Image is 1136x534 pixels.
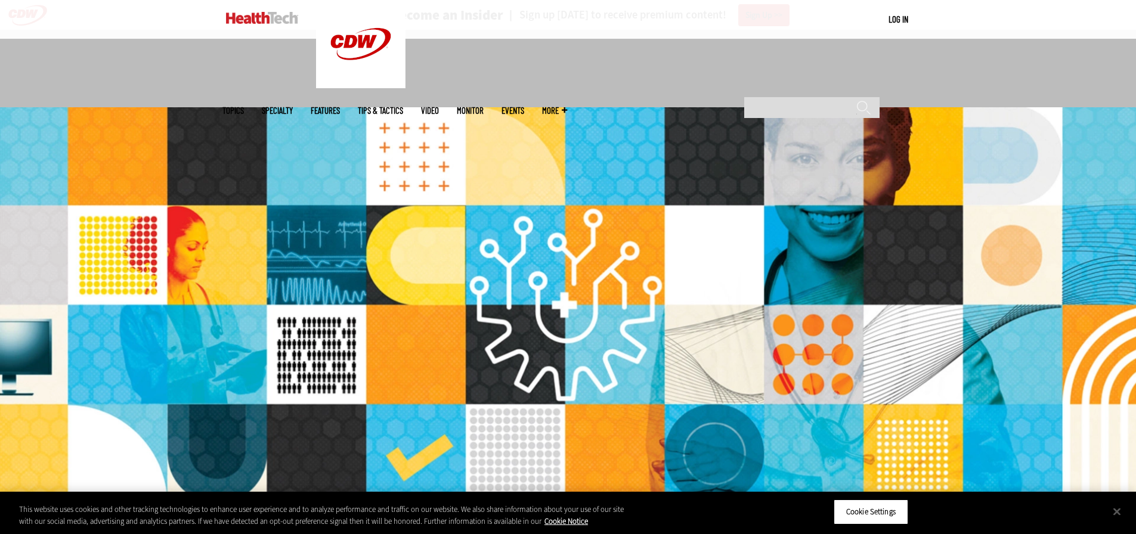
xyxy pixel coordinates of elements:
[889,13,908,26] div: User menu
[457,106,484,115] a: MonITor
[834,499,908,524] button: Cookie Settings
[502,106,524,115] a: Events
[316,79,406,91] a: CDW
[889,14,908,24] a: Log in
[1104,498,1130,524] button: Close
[421,106,439,115] a: Video
[311,106,340,115] a: Features
[226,12,298,24] img: Home
[542,106,567,115] span: More
[222,106,244,115] span: Topics
[19,504,625,527] div: This website uses cookies and other tracking technologies to enhance user experience and to analy...
[262,106,293,115] span: Specialty
[358,106,403,115] a: Tips & Tactics
[544,516,588,526] a: More information about your privacy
